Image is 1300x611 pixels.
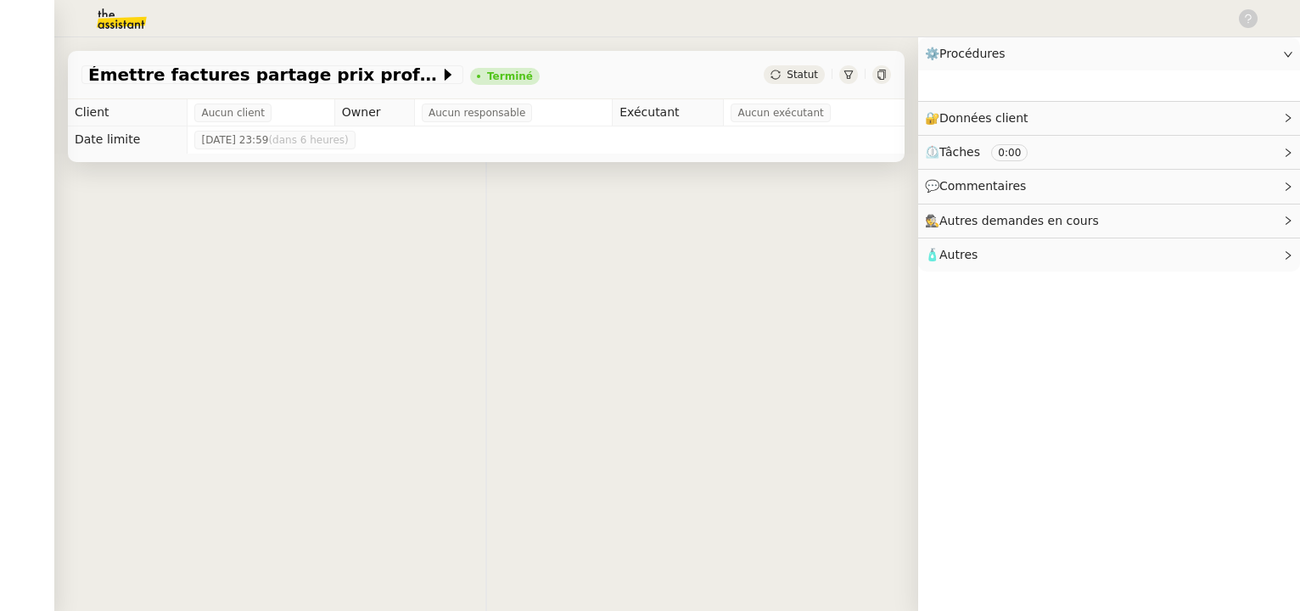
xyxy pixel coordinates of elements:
span: Aucun client [201,104,264,121]
span: 🧴 [925,248,978,261]
div: 🧴Autres [918,238,1300,272]
span: ⚙️ [925,44,1013,64]
td: Client [68,99,188,126]
span: Statut [787,69,818,81]
span: (dans 6 heures) [268,134,348,146]
span: Émettre factures partage prix professionnels [88,66,440,83]
span: 🕵️ [925,214,1107,227]
span: Tâches [939,145,980,159]
td: Exécutant [613,99,724,126]
span: Aucun exécutant [737,104,823,121]
td: Date limite [68,126,188,154]
div: Terminé [487,71,533,81]
span: Données client [939,111,1028,125]
span: Autres [939,248,978,261]
span: 💬 [925,179,1034,193]
span: Commentaires [939,179,1026,193]
div: 🔐Données client [918,102,1300,135]
span: 🔐 [925,109,1035,128]
span: Autres demandes en cours [939,214,1099,227]
nz-tag: 0:00 [991,144,1028,161]
div: ⏲️Tâches 0:00 [918,136,1300,169]
div: ⚙️Procédures [918,37,1300,70]
span: Procédures [939,47,1006,60]
span: [DATE] 23:59 [201,132,348,149]
span: ⏲️ [925,145,1042,159]
td: Owner [334,99,414,126]
span: Aucun responsable [429,104,525,121]
div: 🕵️Autres demandes en cours [918,205,1300,238]
div: 💬Commentaires [918,170,1300,203]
